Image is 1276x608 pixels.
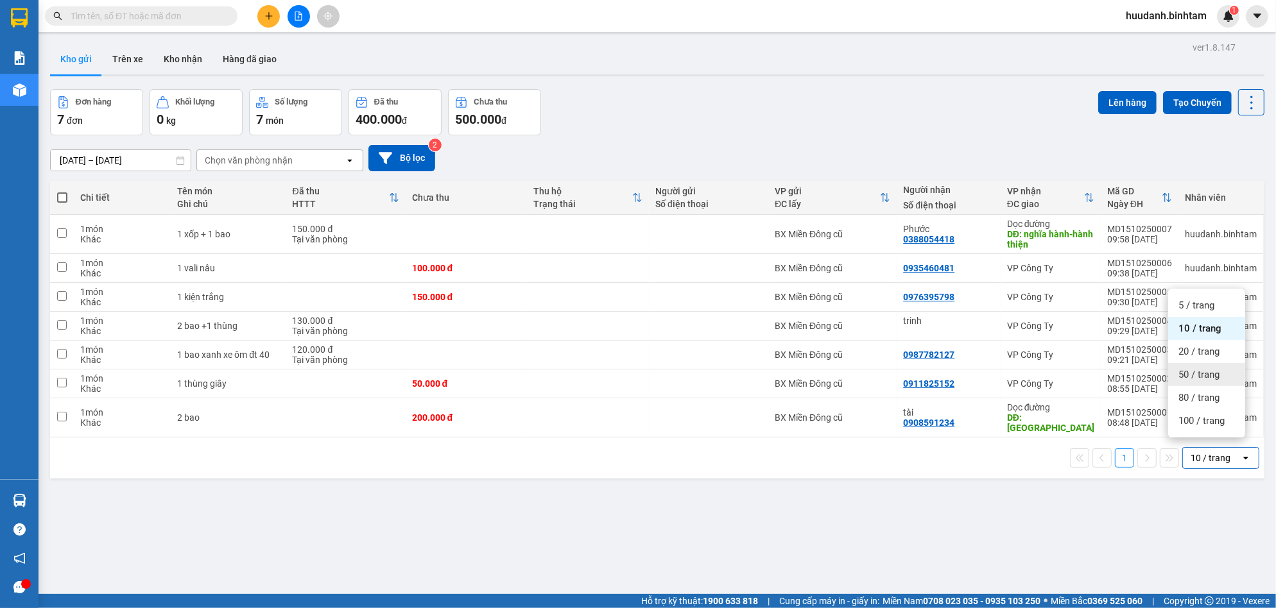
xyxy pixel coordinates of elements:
[89,90,182,102] span: Phước
[5,90,182,102] span: Nhận:
[412,378,521,389] div: 50.000 đ
[1178,391,1220,404] span: 80 / trang
[80,224,164,234] div: 1 món
[1185,229,1257,239] div: huudanh.binhtam
[1107,418,1172,428] div: 08:48 [DATE]
[1007,378,1094,389] div: VP Công Ty
[157,112,164,127] span: 0
[249,89,342,135] button: Số lượng7món
[13,552,26,564] span: notification
[80,234,164,244] div: Khác
[1178,322,1221,335] span: 10 / trang
[533,199,632,209] div: Trạng thái
[1246,5,1268,28] button: caret-down
[1107,234,1172,244] div: 09:58 [DATE]
[13,581,26,593] span: message
[402,115,407,126] span: đ
[775,199,880,209] div: ĐC lấy
[50,44,102,74] button: Kho gửi
[1115,448,1134,468] button: 1
[903,407,994,418] div: tài
[177,199,279,209] div: Ghi chú
[429,139,442,151] sup: 2
[256,112,263,127] span: 7
[1007,321,1094,331] div: VP Công Ty
[501,115,506,126] span: đ
[1163,91,1232,114] button: Tạo Chuyến
[166,115,176,126] span: kg
[264,12,273,21] span: plus
[288,5,310,28] button: file-add
[177,378,279,389] div: 1 thùng giây
[1152,594,1154,608] span: |
[1087,596,1142,606] strong: 0369 525 060
[1252,10,1263,22] span: caret-down
[775,229,890,239] div: BX Miền Đông cũ
[292,344,399,355] div: 120.000 đ
[1191,452,1230,464] div: 10 / trang
[1107,326,1172,336] div: 09:29 [DATE]
[903,418,954,428] div: 0908591234
[80,287,164,297] div: 1 món
[80,344,164,355] div: 1 món
[266,115,284,126] span: món
[374,97,398,106] div: Đã thu
[80,326,164,336] div: Khác
[80,258,164,268] div: 1 món
[32,90,182,102] span: Dọc đường -
[13,83,26,97] img: warehouse-icon
[1178,299,1214,312] span: 5 / trang
[1007,229,1094,249] div: DĐ: nghĩa hành-hành thiện
[5,10,44,67] img: logo
[51,150,191,171] input: Select a date range.
[1007,412,1094,433] div: DĐ: chợ tre
[1116,8,1217,24] span: huudanh.binhtam
[80,407,164,418] div: 1 món
[474,97,507,106] div: Chưa thu
[292,224,399,234] div: 150.000 đ
[1107,268,1172,278] div: 09:38 [DATE]
[177,186,279,196] div: Tên món
[292,199,388,209] div: HTTT
[768,594,770,608] span: |
[1101,181,1178,215] th: Toggle SortBy
[779,594,879,608] span: Cung cấp máy in - giấy in:
[412,412,521,423] div: 200.000 đ
[71,9,222,23] input: Tìm tên, số ĐT hoặc mã đơn
[903,263,954,273] div: 0935460481
[775,186,880,196] div: VP gửi
[455,112,501,127] span: 500.000
[903,234,954,244] div: 0388054418
[903,378,954,389] div: 0911825152
[177,292,279,302] div: 1 kiện trắng
[1205,596,1214,605] span: copyright
[323,12,332,21] span: aim
[655,199,762,209] div: Số điện thoại
[1107,373,1172,384] div: MD1510250002
[903,185,994,195] div: Người nhận
[903,200,994,210] div: Số điện thoại
[775,263,890,273] div: BX Miền Đông cũ
[775,350,890,360] div: BX Miền Đông cũ
[1098,91,1157,114] button: Lên hàng
[118,90,182,102] span: 0388054418 -
[903,224,994,234] div: Phước
[1007,186,1084,196] div: VP nhận
[46,45,174,69] span: BX Miền Đông cũ ĐT:
[80,384,164,394] div: Khác
[292,316,399,326] div: 130.000 đ
[1007,199,1084,209] div: ĐC giao
[1230,6,1239,15] sup: 1
[80,373,164,384] div: 1 món
[1185,263,1257,273] div: huudanh.binhtam
[768,181,897,215] th: Toggle SortBy
[903,350,954,360] div: 0987782127
[1107,297,1172,307] div: 09:30 [DATE]
[775,321,890,331] div: BX Miền Đông cũ
[345,155,355,165] svg: open
[356,112,402,127] span: 400.000
[1107,287,1172,297] div: MD1510250005
[412,292,521,302] div: 150.000 đ
[292,186,388,196] div: Đã thu
[13,523,26,536] span: question-circle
